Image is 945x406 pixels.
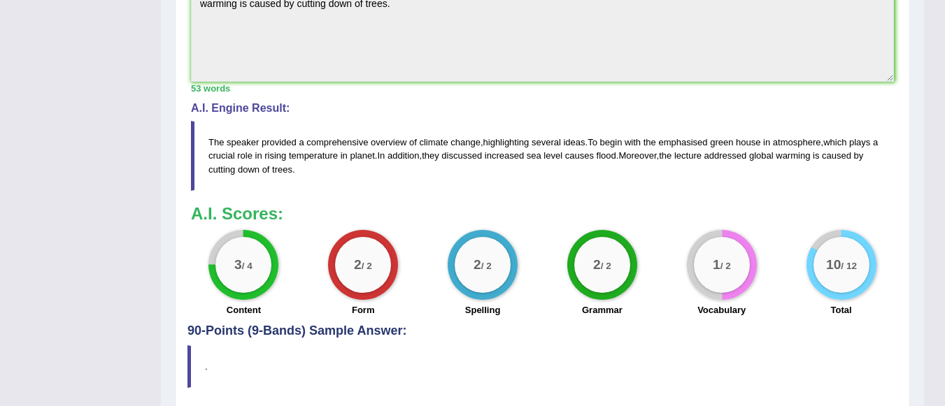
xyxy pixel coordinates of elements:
[826,257,841,273] big: 10
[813,150,819,161] span: is
[597,150,616,161] span: flood
[208,150,235,161] span: crucial
[237,150,253,161] span: role
[262,164,270,175] span: of
[849,137,870,147] span: plays
[822,150,851,161] span: caused
[441,150,482,161] span: discussed
[388,150,420,161] span: addition
[191,121,894,190] blockquote: , . , . , . , .
[697,303,746,317] label: Vocabulary
[659,150,672,161] span: the
[873,137,878,147] span: a
[625,137,641,147] span: with
[341,150,348,161] span: in
[362,261,372,271] small: / 2
[763,137,770,147] span: in
[674,150,702,161] span: lecture
[191,204,283,223] b: A.I. Scores:
[736,137,760,147] span: house
[841,261,857,271] small: / 12
[306,137,368,147] span: comprehensive
[481,261,492,271] small: / 2
[601,261,611,271] small: / 2
[255,150,262,161] span: in
[354,257,362,273] big: 2
[644,137,656,147] span: the
[187,345,897,388] blockquote: .
[234,257,242,273] big: 3
[264,150,286,161] span: rising
[720,261,730,271] small: / 2
[854,150,864,161] span: by
[422,150,439,161] span: they
[582,303,623,317] label: Grammar
[485,150,524,161] span: increased
[773,137,821,147] span: atmosphere
[483,137,530,147] span: highlighting
[600,137,623,147] span: begin
[749,150,774,161] span: global
[532,137,561,147] span: several
[208,137,224,147] span: The
[289,150,338,161] span: temperature
[262,137,297,147] span: provided
[419,137,448,147] span: climate
[238,164,260,175] span: down
[543,150,562,161] span: level
[823,137,846,147] span: which
[352,303,375,317] label: Form
[377,150,385,161] span: In
[299,137,304,147] span: a
[465,303,501,317] label: Spelling
[474,257,481,273] big: 2
[704,150,747,161] span: addressed
[658,137,707,147] span: emphasised
[191,102,894,115] h4: A.I. Engine Result:
[191,82,894,95] div: 53 words
[350,150,374,161] span: planet
[272,164,292,175] span: trees
[527,150,541,161] span: sea
[227,303,261,317] label: Content
[242,261,253,271] small: / 4
[563,137,585,147] span: ideas
[593,257,601,273] big: 2
[831,303,852,317] label: Total
[618,150,656,161] span: Moreover
[588,137,597,147] span: To
[227,137,259,147] span: speaker
[409,137,417,147] span: of
[371,137,406,147] span: overview
[710,137,733,147] span: green
[208,164,235,175] span: cutting
[565,150,594,161] span: causes
[713,257,720,273] big: 1
[776,150,810,161] span: warming
[450,137,481,147] span: change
